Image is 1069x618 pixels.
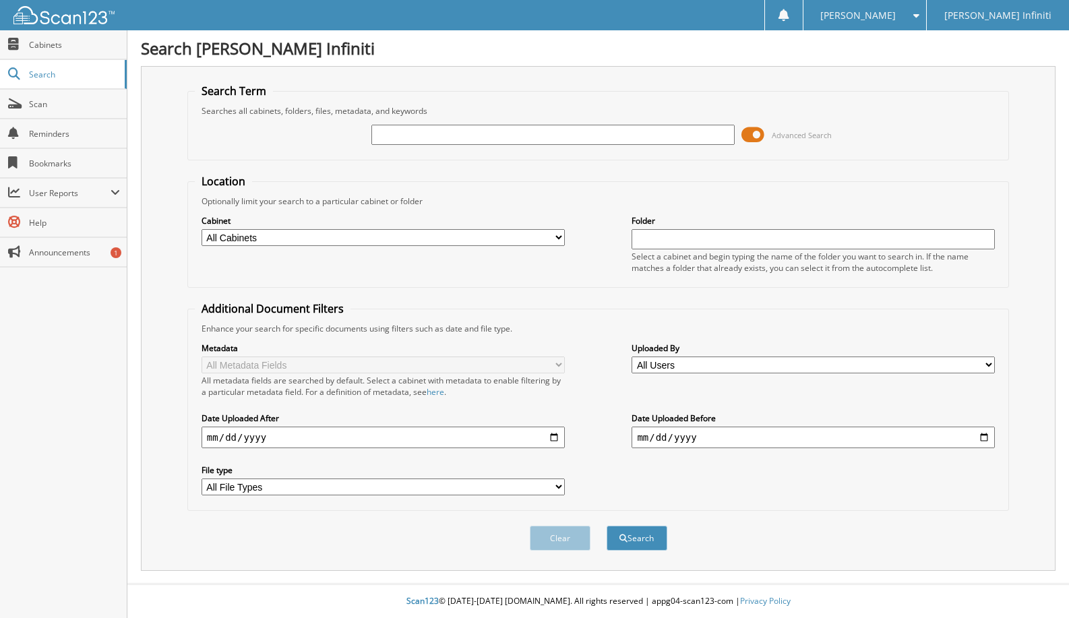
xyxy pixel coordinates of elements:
span: Scan [29,98,120,110]
span: [PERSON_NAME] [820,11,896,20]
label: Uploaded By [632,342,995,354]
div: © [DATE]-[DATE] [DOMAIN_NAME]. All rights reserved | appg04-scan123-com | [127,585,1069,618]
span: User Reports [29,187,111,199]
legend: Additional Document Filters [195,301,350,316]
legend: Search Term [195,84,273,98]
span: Bookmarks [29,158,120,169]
label: Date Uploaded After [202,412,565,424]
img: scan123-logo-white.svg [13,6,115,24]
legend: Location [195,174,252,189]
button: Search [607,526,667,551]
div: Enhance your search for specific documents using filters such as date and file type. [195,323,1002,334]
span: Announcements [29,247,120,258]
div: All metadata fields are searched by default. Select a cabinet with metadata to enable filtering b... [202,375,565,398]
span: Scan123 [406,595,439,607]
a: here [427,386,444,398]
div: Optionally limit your search to a particular cabinet or folder [195,195,1002,207]
span: Search [29,69,118,80]
label: File type [202,464,565,476]
label: Folder [632,215,995,226]
div: Select a cabinet and begin typing the name of the folder you want to search in. If the name match... [632,251,995,274]
h1: Search [PERSON_NAME] Infiniti [141,37,1056,59]
label: Metadata [202,342,565,354]
span: Cabinets [29,39,120,51]
span: Reminders [29,128,120,140]
div: Searches all cabinets, folders, files, metadata, and keywords [195,105,1002,117]
span: Help [29,217,120,228]
div: 1 [111,247,121,258]
a: Privacy Policy [740,595,791,607]
button: Clear [530,526,590,551]
span: [PERSON_NAME] Infiniti [944,11,1051,20]
input: end [632,427,995,448]
span: Advanced Search [772,130,832,140]
input: start [202,427,565,448]
label: Cabinet [202,215,565,226]
label: Date Uploaded Before [632,412,995,424]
